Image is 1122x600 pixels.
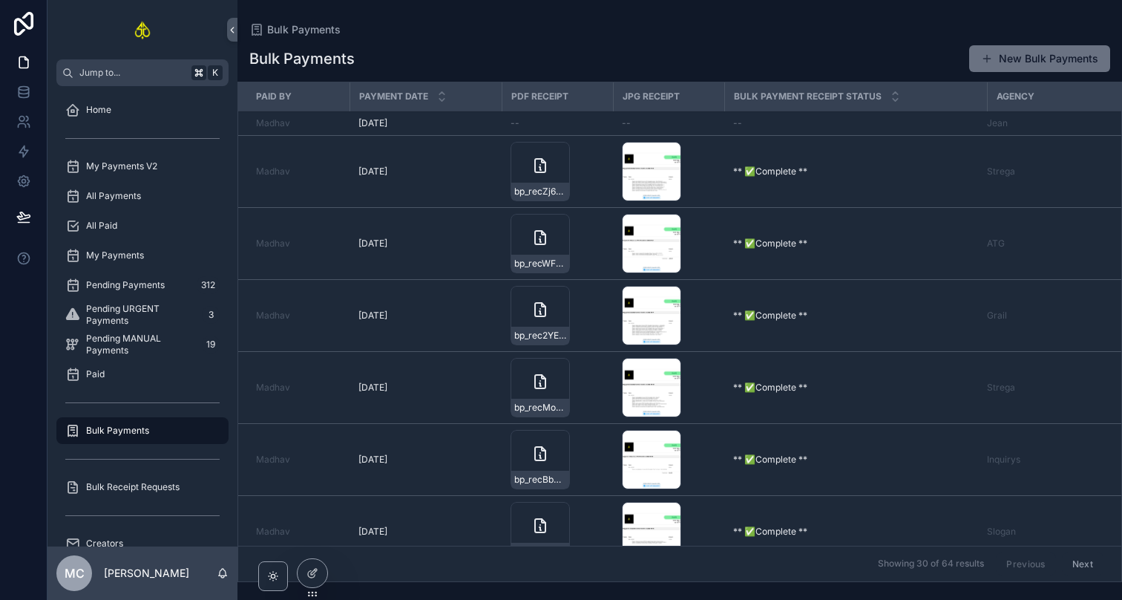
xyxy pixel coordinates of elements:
[56,153,229,180] a: My Payments V2
[1062,552,1103,575] button: Next
[134,18,152,42] img: App logo
[734,91,882,102] span: Bulk Payment Receipt Status
[511,142,604,201] a: bp_recZj6Wpm7kYPz2tJ
[86,368,105,380] span: Paid
[104,566,189,581] p: [PERSON_NAME]
[358,117,493,129] a: [DATE]
[733,117,978,129] a: --
[86,160,157,172] span: My Payments V2
[358,310,493,322] a: [DATE]
[256,238,290,250] a: Madhav
[86,220,117,232] span: All Paid
[997,91,1034,102] span: Agency
[622,117,631,129] span: --
[56,417,229,444] a: Bulk Payments
[249,22,341,37] a: Bulk Payments
[256,382,290,394] a: Madhav
[86,303,196,327] span: Pending URGENT Payments
[511,286,604,345] a: bp_rec2YE1HELortHEbr
[56,331,229,358] a: Pending MANUAL Payments19
[511,358,604,417] a: bp_recMoMnxDgY3p1vhs
[511,430,604,489] a: bp_recBbZWt346sE6jUZ
[267,22,341,37] span: Bulk Payments
[79,67,186,79] span: Jump to...
[86,425,149,437] span: Bulk Payments
[987,526,1016,538] a: Slogan
[47,86,237,547] div: scrollable content
[256,310,290,322] span: Madhav
[56,530,229,557] a: Creators
[514,186,566,198] span: bp_recZj6Wpm7kYPz2tJ
[256,526,341,538] a: Madhav
[987,310,1007,322] a: Grail
[969,45,1110,72] button: New Bulk Payments
[511,502,604,561] a: bp_recHKitzcqARtJYYe
[358,382,387,394] span: [DATE]
[987,166,1015,177] a: Strega
[256,117,341,129] a: Madhav
[256,526,290,538] a: Madhav
[86,333,196,356] span: Pending MANUAL Payments
[733,117,742,129] span: --
[987,117,1008,129] a: Jean
[56,59,229,86] button: Jump to...K
[86,190,141,202] span: All Payments
[256,166,290,177] a: Madhav
[56,212,229,239] a: All Paid
[622,117,715,129] a: --
[514,330,566,342] span: bp_rec2YE1HELortHEbr
[987,238,1005,250] a: ATG
[358,526,493,538] a: [DATE]
[358,310,387,322] span: [DATE]
[358,238,387,250] span: [DATE]
[256,91,292,102] span: Paid By
[249,48,355,69] h1: Bulk Payments
[511,214,604,273] a: bp_recWFUkcGXm8bc7Pc
[511,117,604,129] a: --
[256,117,290,129] a: Madhav
[202,336,220,353] div: 19
[514,474,566,486] span: bp_recBbZWt346sE6jUZ
[987,382,1015,394] span: Strega
[358,166,387,177] span: [DATE]
[511,91,568,102] span: PDF RECEIPT
[358,382,493,394] a: [DATE]
[56,183,229,209] a: All Payments
[65,564,85,582] span: MC
[197,276,220,294] div: 312
[256,454,341,466] a: Madhav
[256,310,341,322] a: Madhav
[987,454,1020,466] a: Inquirys
[56,97,229,123] a: Home
[514,402,566,414] span: bp_recMoMnxDgY3p1vhs
[358,454,387,466] span: [DATE]
[86,279,165,291] span: Pending Payments
[56,474,229,500] a: Bulk Receipt Requests
[256,454,290,466] a: Madhav
[209,67,221,79] span: K
[358,526,387,538] span: [DATE]
[358,454,493,466] a: [DATE]
[623,91,680,102] span: JPG RECEIPT
[56,272,229,299] a: Pending Payments312
[86,481,180,493] span: Bulk Receipt Requests
[56,301,229,328] a: Pending URGENT Payments3
[256,382,341,394] a: Madhav
[358,238,493,250] a: [DATE]
[511,117,519,129] span: --
[514,258,566,270] span: bp_recWFUkcGXm8bc7Pc
[86,104,111,116] span: Home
